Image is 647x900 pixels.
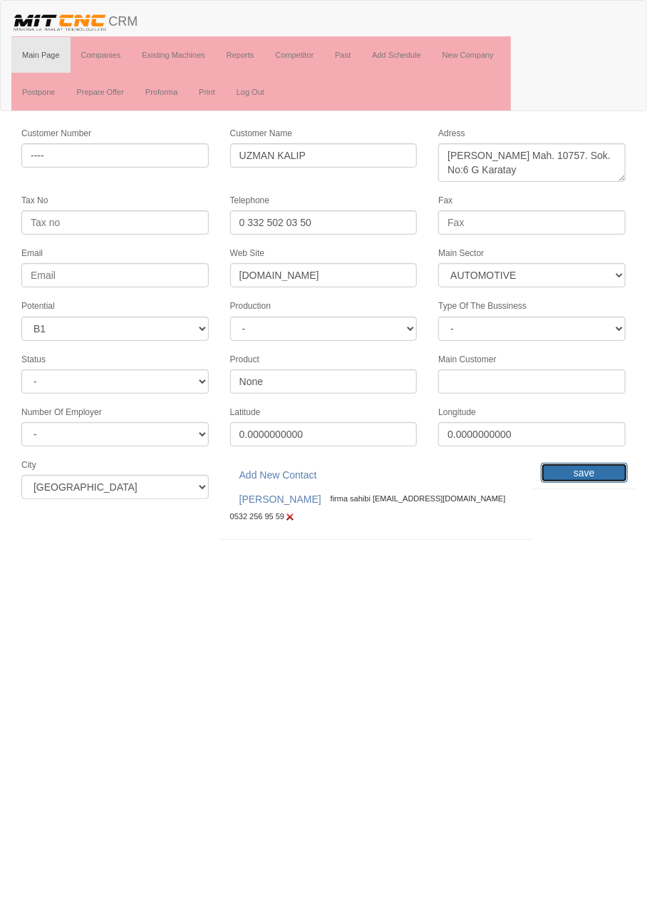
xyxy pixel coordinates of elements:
[230,354,259,366] label: Product
[284,511,296,523] img: Edit
[230,210,418,235] input: Telephone
[230,487,331,511] a: [PERSON_NAME]
[432,37,504,73] a: New Company
[21,210,209,235] input: Tax no
[438,354,496,366] label: Main Customer
[21,406,102,419] label: Number Of Employer
[230,128,292,140] label: Customer Name
[324,37,361,73] a: Past
[230,247,264,260] label: Web Site
[66,74,134,110] a: Prepare Offer
[216,37,265,73] a: Reports
[21,128,91,140] label: Customer Number
[264,37,324,73] a: Competitor
[438,143,626,182] textarea: [PERSON_NAME] Mah. 10757. Sok. No:6 G Karatay
[71,37,132,73] a: Companies
[438,247,484,260] label: Main Sector
[11,74,66,110] a: Postpone
[11,11,108,33] img: header.png
[230,195,269,207] label: Telephone
[438,128,465,140] label: Adress
[21,247,43,260] label: Email
[230,263,418,287] input: Web site
[230,463,326,487] a: Add New Contact
[131,37,216,73] a: Existing Machines
[230,406,261,419] label: Latitude
[188,74,226,110] a: Print
[21,300,55,312] label: Potential
[230,300,271,312] label: Production
[135,74,188,110] a: Proforma
[11,37,71,73] a: Main Page
[438,210,626,235] input: Fax
[226,74,275,110] a: Log Out
[21,354,46,366] label: Status
[21,263,209,287] input: Email
[21,459,36,471] label: City
[21,195,48,207] label: Tax No
[21,143,209,168] input: Customer No
[1,1,148,36] a: CRM
[438,406,476,419] label: Longitude
[230,487,522,523] div: firma sahibi [EMAIL_ADDRESS][DOMAIN_NAME] 0532 256 95 59
[230,143,418,168] input: Customer Name
[438,195,452,207] label: Fax
[361,37,432,73] a: Add Schedule
[541,463,628,483] input: save
[438,300,527,312] label: Type Of The Bussiness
